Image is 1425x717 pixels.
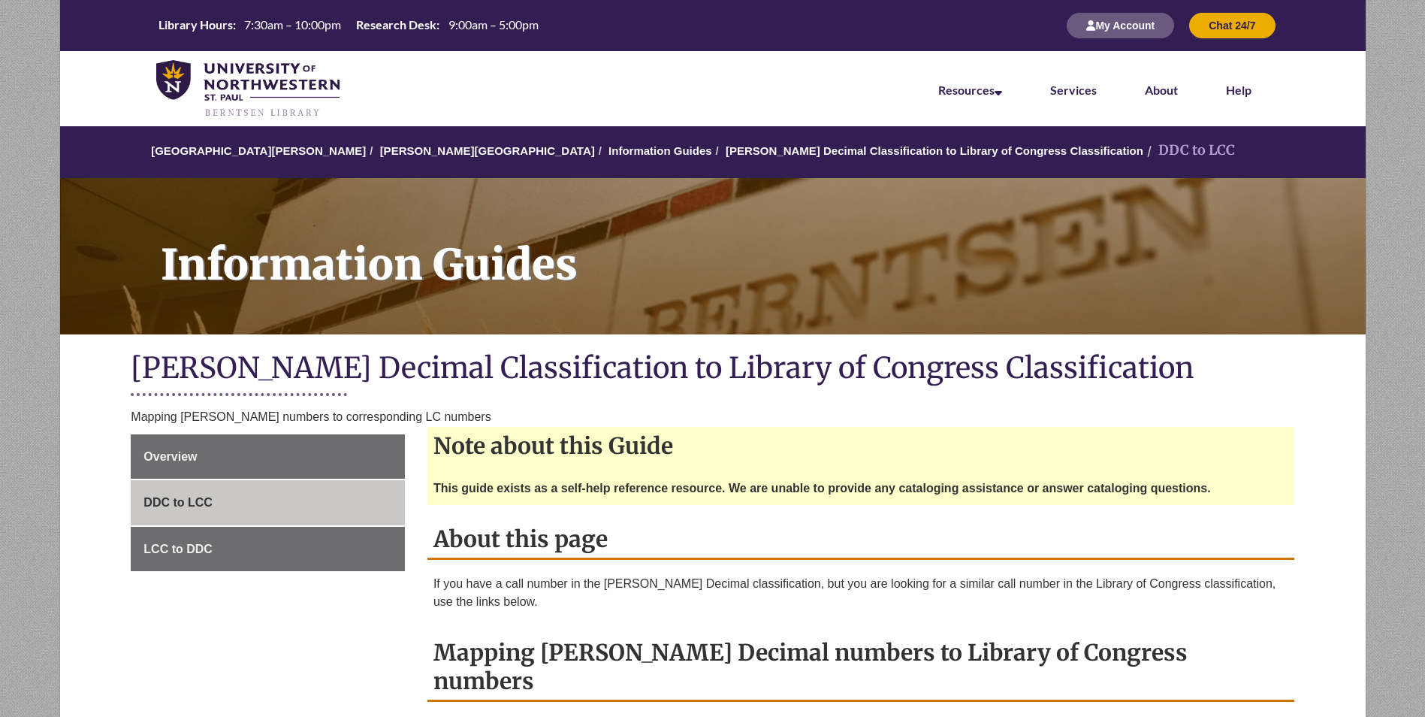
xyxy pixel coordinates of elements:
a: Resources [938,83,1002,97]
button: Chat 24/7 [1189,13,1275,38]
a: About [1145,83,1178,97]
a: LCC to DDC [131,527,405,572]
table: Hours Today [152,17,545,33]
li: DDC to LCC [1143,140,1235,162]
a: Help [1226,83,1251,97]
th: Library Hours: [152,17,238,33]
span: DDC to LCC [143,496,213,509]
img: UNWSP Library Logo [156,60,340,119]
a: Information Guides [60,178,1366,334]
h2: Mapping [PERSON_NAME] Decimal numbers to Library of Congress numbers [427,634,1294,702]
a: Information Guides [608,144,712,157]
a: My Account [1067,19,1174,32]
a: [PERSON_NAME][GEOGRAPHIC_DATA] [380,144,595,157]
th: Research Desk: [350,17,442,33]
span: Overview [143,450,197,463]
strong: This guide exists as a self-help reference resource. We are unable to provide any cataloging assi... [433,482,1211,495]
a: DDC to LCC [131,480,405,525]
span: LCC to DDC [143,543,213,555]
h2: Note about this Guide [427,427,1294,464]
a: Chat 24/7 [1189,19,1275,32]
a: Hours Today [152,17,545,35]
a: [GEOGRAPHIC_DATA][PERSON_NAME] [151,144,366,157]
div: Guide Page Menu [131,434,405,572]
button: My Account [1067,13,1174,38]
a: Services [1050,83,1097,97]
span: 7:30am – 10:00pm [244,17,341,32]
h1: Information Guides [144,178,1366,315]
span: Mapping [PERSON_NAME] numbers to corresponding LC numbers [131,410,491,423]
a: Overview [131,434,405,480]
a: [PERSON_NAME] Decimal Classification to Library of Congress Classification [726,144,1143,157]
h1: [PERSON_NAME] Decimal Classification to Library of Congress Classification [131,349,1294,389]
p: If you have a call number in the [PERSON_NAME] Decimal classification, but you are looking for a ... [433,575,1288,611]
span: 9:00am – 5:00pm [448,17,539,32]
h2: About this page [427,520,1294,560]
